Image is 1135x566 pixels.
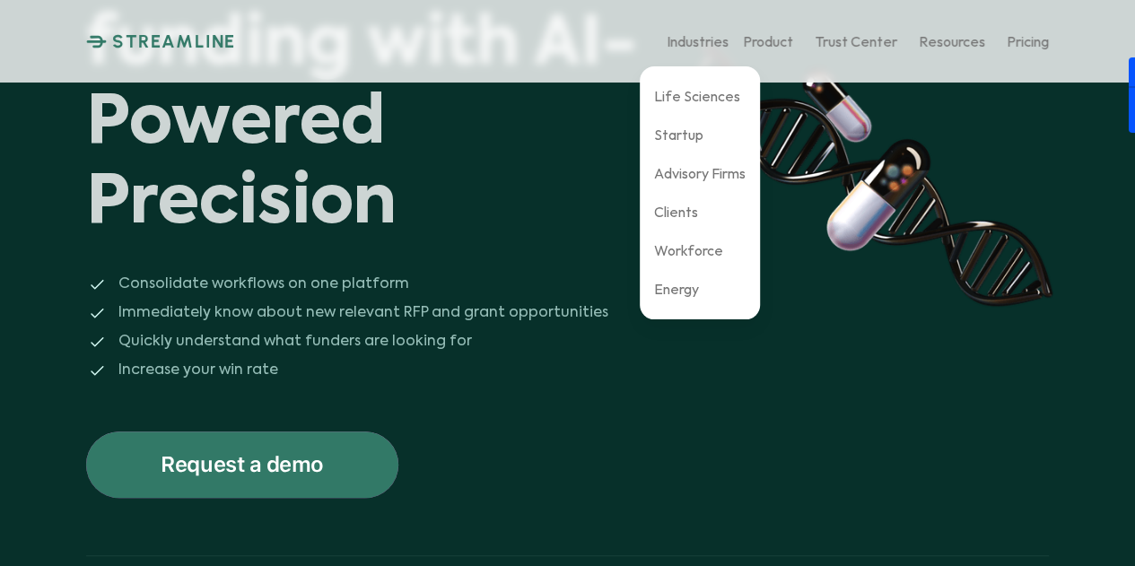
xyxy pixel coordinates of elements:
a: Clients [654,196,698,228]
a: Request a demo [86,431,398,498]
p: Increase your win rate [118,361,664,380]
p: Workforce [654,241,723,258]
a: Life Sciences [654,81,740,112]
a: Resources [919,26,985,57]
a: Trust Center [815,26,897,57]
a: Advisory Firms [654,158,746,189]
p: Energy [654,280,699,297]
a: Workforce [654,235,723,266]
a: STREAMLINE [86,30,236,52]
p: Pricing [1007,32,1049,49]
p: Life Sciences [654,87,740,104]
p: Resources [919,32,985,49]
p: Advisory Firms [654,164,746,181]
a: Startup [654,119,703,151]
p: Quickly understand what funders are looking for [118,332,664,352]
p: Consolidate workflows on one platform [118,274,664,294]
p: Request a demo [161,453,323,476]
p: Startup [654,126,703,143]
a: Pricing [1007,26,1049,57]
p: Trust Center [815,32,897,49]
p: Immediately know about new relevant RFP and grant opportunities [118,303,664,323]
p: Clients [654,203,698,220]
p: Industries [667,32,729,49]
a: Energy [654,274,699,305]
p: Product [743,32,793,49]
p: STREAMLINE [112,30,236,52]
